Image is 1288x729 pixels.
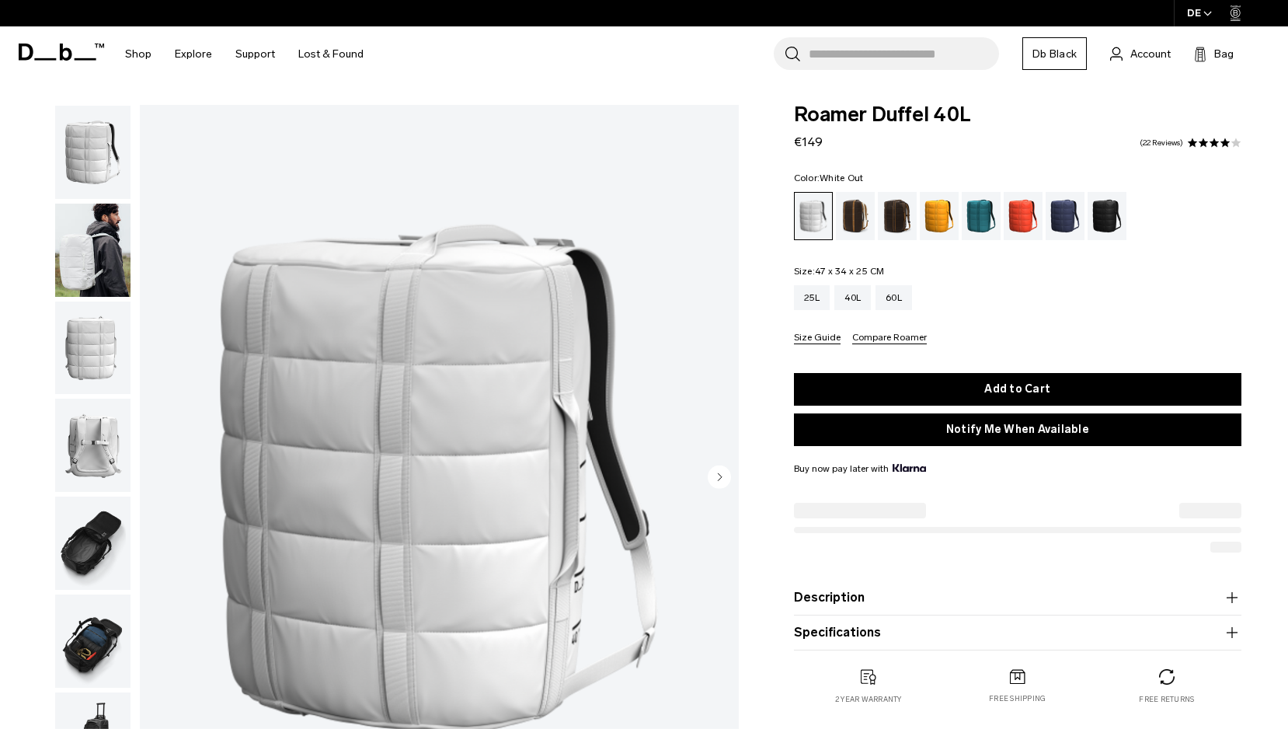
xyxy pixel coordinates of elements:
span: €149 [794,134,823,149]
img: Roamer Duffel 40L White Out [55,595,131,688]
legend: Color: [794,173,864,183]
img: Roamer Duffel 40L White Out [55,204,131,297]
button: Notify Me When Available [794,413,1241,446]
a: 25L [794,285,830,310]
span: Roamer Duffel 40L [794,105,1241,125]
button: Compare Roamer [852,333,927,344]
img: Roamer Duffel 40L White Out [55,302,131,395]
button: Bag [1194,44,1234,63]
button: Roamer Duffel 40L White Out [54,398,131,493]
span: Bag [1214,46,1234,62]
button: Add to Cart [794,373,1241,406]
img: Roamer Duffel 40L White Out [55,106,131,199]
p: Free returns [1139,694,1194,705]
span: Buy now pay later with [794,462,926,476]
span: 47 x 34 x 25 CM [815,266,885,277]
button: Roamer Duffel 40L White Out [54,203,131,298]
button: Roamer Duffel 40L White Out [54,105,131,200]
legend: Size: [794,267,885,276]
img: Roamer Duffel 40L White Out [55,497,131,590]
a: Midnight Teal [962,192,1001,240]
span: White Out [820,173,863,183]
button: Roamer Duffel 40L White Out [54,496,131,591]
a: 22 reviews [1140,139,1183,147]
a: Espresso [878,192,917,240]
p: 2 year warranty [835,694,902,705]
img: Roamer Duffel 40L White Out [55,399,131,492]
button: Size Guide [794,333,841,344]
span: Account [1130,46,1171,62]
button: Roamer Duffel 40L White Out [54,594,131,689]
button: Specifications [794,623,1241,642]
button: Roamer Duffel 40L White Out [54,301,131,396]
nav: Main Navigation [113,26,375,82]
a: Blue Hour [1046,192,1084,240]
a: Black Out [1088,192,1126,240]
a: Explore [175,26,212,82]
a: Shop [125,26,151,82]
img: {"height" => 20, "alt" => "Klarna"} [893,464,926,472]
a: 40L [834,285,871,310]
a: Falu Red [1004,192,1043,240]
a: Cappuccino [836,192,875,240]
a: Parhelion Orange [920,192,959,240]
button: Description [794,588,1241,607]
a: 60L [875,285,912,310]
p: Free shipping [989,693,1046,704]
a: Support [235,26,275,82]
a: Db Black [1022,37,1087,70]
a: Lost & Found [298,26,364,82]
a: Account [1110,44,1171,63]
a: White Out [794,192,833,240]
